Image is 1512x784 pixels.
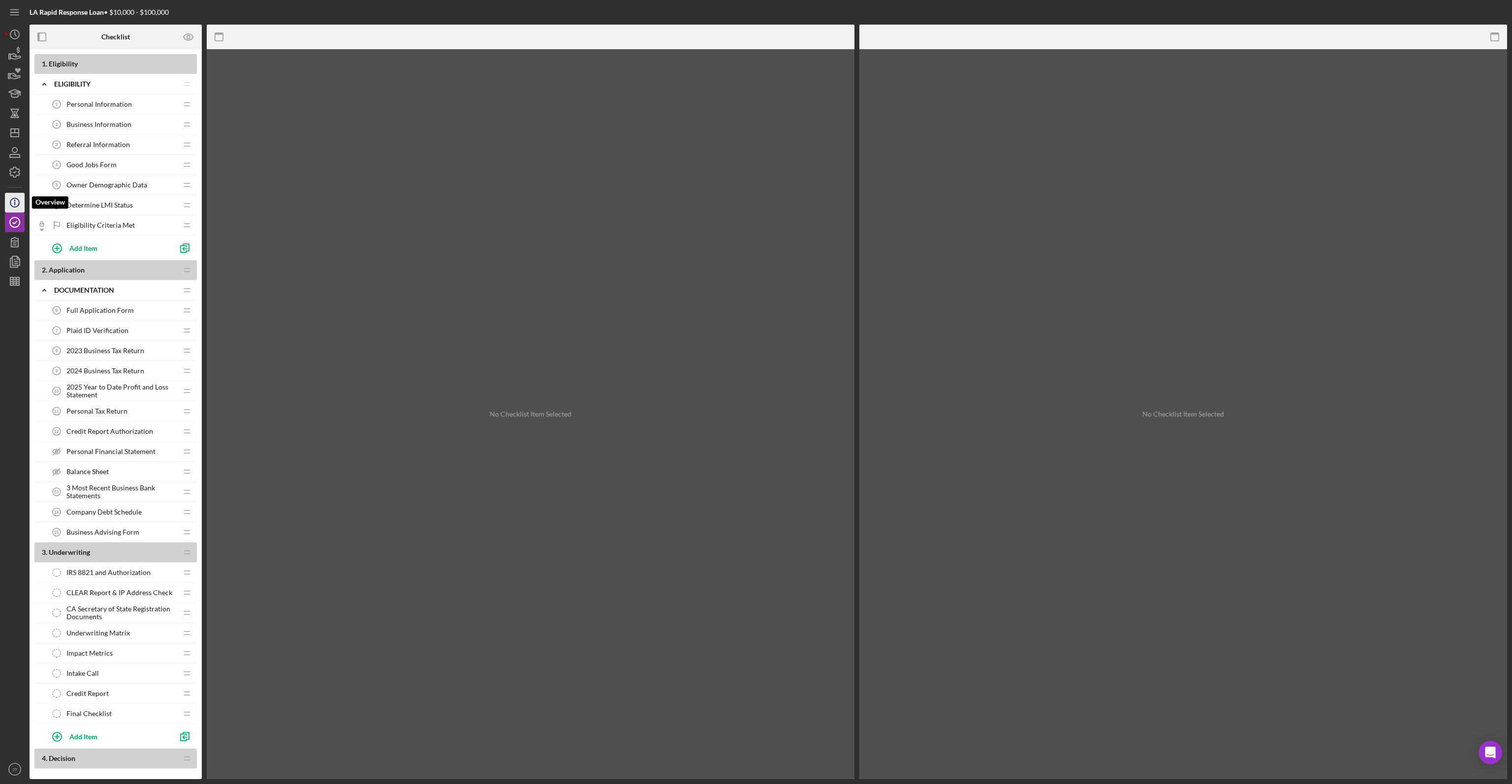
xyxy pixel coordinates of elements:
tspan: 4 [56,162,58,167]
tspan: 2 [56,122,58,127]
span: Personal Tax Return [66,407,127,415]
span: 2024 Business Tax Return [66,367,144,375]
span: Eligibility Criteria Met [66,221,135,229]
span: Underwriting Matrix [66,629,130,637]
div: Add Item [69,239,97,257]
span: 4 . [42,754,47,762]
span: Good Jobs Form [66,161,117,169]
span: Balance Sheet [66,468,109,476]
div: Eligibility [54,80,177,88]
span: Referral Information [66,141,130,149]
tspan: 1 [56,102,58,107]
div: No Checklist Item Selected [490,410,571,418]
span: Decision [49,754,75,762]
tspan: 11 [54,409,59,414]
span: CLEAR Report & IP Address Check [66,589,172,597]
button: Add Item [44,726,172,746]
div: No Checklist Item Selected [1142,410,1224,418]
span: Final Checklist [66,710,112,718]
div: Open Intercom Messenger [1479,741,1502,764]
div: • $10,000 - $100,000 [30,8,169,16]
span: Underwriting [49,548,90,556]
tspan: 15 [54,530,59,535]
span: Intake Call [66,669,99,677]
div: Add Item [69,727,97,746]
button: Add Item [44,238,172,258]
span: 3 Most Recent Business Bank Statements [66,484,177,500]
div: Documentation [54,286,177,294]
tspan: 9 [56,368,58,373]
tspan: 12 [54,429,59,434]
span: 3 . [42,548,47,556]
span: Full Application Form [66,306,134,314]
span: 1 . [42,60,47,68]
tspan: 8 [56,348,58,353]
span: IRS 8821 and Authorization [66,569,151,576]
button: JT [5,759,25,779]
span: Company Debt Schedule [66,508,142,516]
tspan: 13 [54,489,59,494]
span: 2 . [42,266,47,274]
span: Impact Metrics [66,649,113,657]
span: Business Information [66,121,131,128]
b: Checklist [101,33,130,41]
tspan: 5 [56,182,58,187]
tspan: 14 [54,510,59,514]
tspan: 7 [56,328,58,333]
span: 2025 Year to Date Profit and Loss Statement [66,383,177,399]
tspan: 3 [56,142,58,147]
span: Business Advising Form [66,528,139,536]
span: Eligibility [49,60,78,68]
span: Determine LMI Status [66,201,133,209]
tspan: 6 [56,308,58,313]
span: Credit Report [66,690,109,697]
span: Plaid ID Verification [66,327,128,334]
span: Application [49,266,85,274]
span: Owner Demographic Data [66,181,147,189]
text: JT [12,767,18,772]
span: Personal Information [66,100,132,108]
span: Credit Report Authorization [66,427,153,435]
b: LA Rapid Response Loan [30,8,104,16]
tspan: 10 [54,389,59,393]
span: 2023 Business Tax Return [66,347,144,355]
span: Personal Financial Statement [66,448,156,455]
span: CA Secretary of State Registration Documents [66,605,177,621]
